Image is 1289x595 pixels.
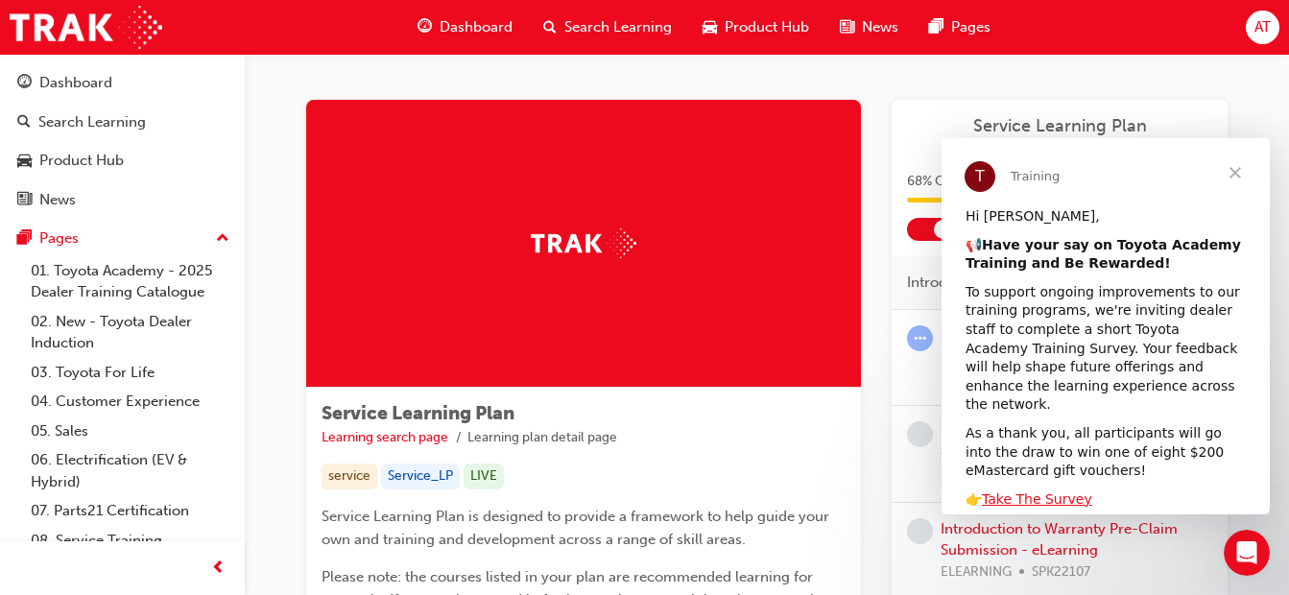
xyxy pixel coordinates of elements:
[467,427,617,449] li: Learning plan detail page
[1224,530,1270,576] iframe: Intercom live chat
[725,16,809,38] span: Product Hub
[402,8,528,47] a: guage-iconDashboard
[211,557,226,581] span: prev-icon
[907,272,990,294] span: Introduction
[17,153,32,170] span: car-icon
[1032,561,1090,583] span: SPK22107
[8,61,237,221] button: DashboardSearch LearningProduct HubNews
[543,15,557,39] span: search-icon
[322,464,377,489] div: service
[10,6,162,49] img: Trak
[929,15,943,39] span: pages-icon
[8,182,237,218] a: News
[23,307,237,358] a: 02. New - Toyota Dealer Induction
[322,429,448,445] a: Learning search page
[687,8,824,47] a: car-iconProduct Hub
[531,228,636,258] img: Trak
[17,75,32,92] span: guage-icon
[8,143,237,178] a: Product Hub
[17,230,32,248] span: pages-icon
[941,464,1012,487] span: ELEARNING
[17,114,31,131] span: search-icon
[907,325,933,351] span: learningRecordVerb_ATTEMPT-icon
[23,496,237,526] a: 07. Parts21 Certification
[914,8,1006,47] a: pages-iconPages
[38,111,146,133] div: Search Learning
[1246,11,1279,44] button: AT
[941,561,1012,583] span: ELEARNING
[564,16,672,38] span: Search Learning
[862,16,898,38] span: News
[8,65,237,101] a: Dashboard
[440,16,513,38] span: Dashboard
[951,16,991,38] span: Pages
[23,445,237,496] a: 06. Electrification (EV & Hybrid)
[1254,16,1271,38] span: AT
[216,226,229,251] span: up-icon
[418,15,432,39] span: guage-icon
[381,464,460,489] div: Service_LP
[8,221,237,256] button: Pages
[322,508,833,548] span: Service Learning Plan is designed to provide a framework to help guide your own and training and ...
[942,138,1270,514] iframe: Intercom live chat message
[8,105,237,140] a: Search Learning
[907,115,1212,137] a: Service Learning Plan
[23,416,237,446] a: 05. Sales
[17,192,32,209] span: news-icon
[941,423,1170,463] a: Introduction to Complex Warranty Claims - eLearning
[39,227,79,250] div: Pages
[39,189,76,211] div: News
[941,520,1178,559] a: Introduction to Warranty Pre-Claim Submission - eLearning
[941,327,1207,367] a: Introduction to Warranty Administration - eLearning
[907,171,1003,193] span: 68 % Completed
[39,150,124,172] div: Product Hub
[907,421,933,447] span: learningRecordVerb_NONE-icon
[23,358,237,388] a: 03. Toyota For Life
[322,402,514,424] span: Service Learning Plan
[39,72,112,94] div: Dashboard
[840,15,854,39] span: news-icon
[23,387,237,416] a: 04. Customer Experience
[23,256,237,307] a: 01. Toyota Academy - 2025 Dealer Training Catalogue
[941,369,1012,391] span: ELEARNING
[907,518,933,544] span: learningRecordVerb_NONE-icon
[23,526,237,556] a: 08. Service Training
[824,8,914,47] a: news-iconNews
[703,15,717,39] span: car-icon
[464,464,504,489] div: LIVE
[528,8,687,47] a: search-iconSearch Learning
